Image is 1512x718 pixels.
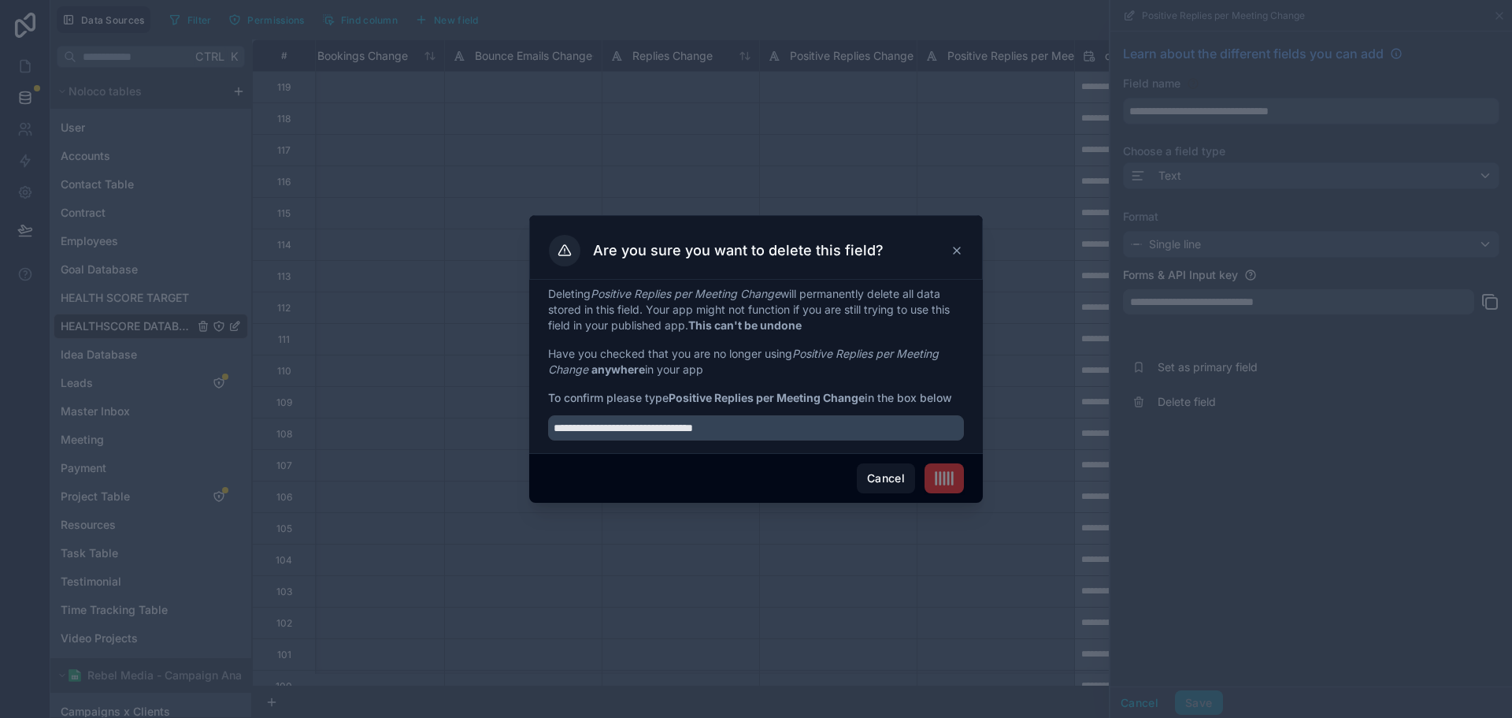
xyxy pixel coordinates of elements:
h3: Are you sure you want to delete this field? [593,241,884,260]
em: Positive Replies per Meeting Change [591,287,780,300]
span: To confirm please type in the box below [548,390,964,406]
button: Cancel [857,463,915,493]
strong: anywhere [591,363,645,376]
strong: Positive Replies per Meeting Change [669,391,865,404]
p: Have you checked that you are no longer using in your app [548,346,964,378]
strong: This can't be undone [688,318,802,332]
p: Deleting will permanently delete all data stored in this field. Your app might not function if yo... [548,286,964,333]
